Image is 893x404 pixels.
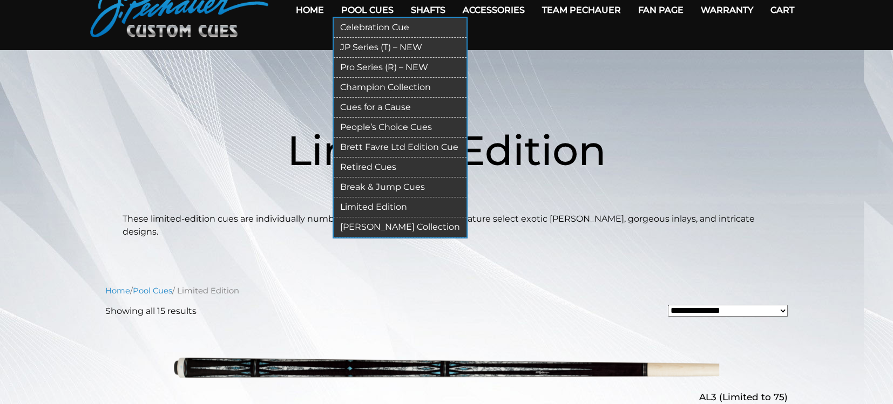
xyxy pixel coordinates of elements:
a: People’s Choice Cues [334,118,466,138]
p: These limited-edition cues are individually numbered and signed. These cues feature select exotic... [123,213,770,238]
a: Home [105,286,130,296]
a: [PERSON_NAME] Collection [334,217,466,237]
p: Showing all 15 results [105,305,197,318]
a: Brett Favre Ltd Edition Cue [334,138,466,158]
a: Pro Series (R) – NEW [334,58,466,78]
a: Pool Cues [133,286,172,296]
a: Champion Collection [334,78,466,98]
a: Cues for a Cause [334,98,466,118]
span: Limited Edition [287,125,606,175]
a: Limited Edition [334,197,466,217]
select: Shop order [668,305,788,317]
a: Break & Jump Cues [334,177,466,197]
a: Retired Cues [334,158,466,177]
a: Celebration Cue [334,18,466,38]
a: JP Series (T) – NEW [334,38,466,58]
nav: Breadcrumb [105,285,788,297]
